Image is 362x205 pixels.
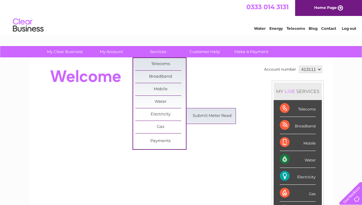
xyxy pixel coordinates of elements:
div: Electricity [280,168,316,185]
a: Water [135,96,186,108]
div: Clear Business is a trading name of Verastar Limited (registered in [GEOGRAPHIC_DATA] No. 3667643... [37,3,326,30]
a: Blog [309,26,318,31]
a: Energy [269,26,283,31]
a: Gas [135,121,186,133]
a: Water [254,26,266,31]
div: Telecoms [280,100,316,117]
a: Make A Payment [226,46,277,57]
a: Electricity [135,108,186,121]
a: My Clear Business [40,46,90,57]
a: Telecoms [135,58,186,70]
a: Mobile [135,83,186,95]
a: Telecoms [287,26,305,31]
a: Payments [135,135,186,147]
a: Broadband [135,71,186,83]
div: LIVE [283,88,296,94]
td: Account number [263,64,298,75]
a: 0333 014 3131 [246,3,289,11]
div: Gas [280,185,316,202]
img: logo.png [13,16,44,35]
a: Submit Meter Read [187,110,237,122]
div: Broadband [280,117,316,134]
a: My Account [86,46,137,57]
div: MY SERVICES [274,83,322,100]
div: Water [280,151,316,168]
a: Contact [321,26,336,31]
a: Services [133,46,183,57]
a: Customer Help [179,46,230,57]
a: Log out [342,26,356,31]
div: Mobile [280,134,316,151]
